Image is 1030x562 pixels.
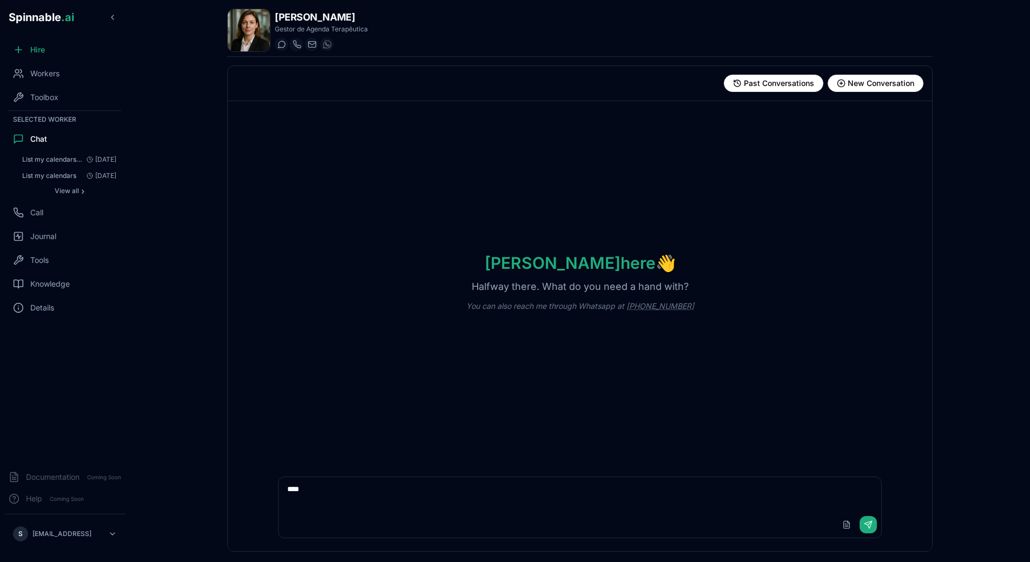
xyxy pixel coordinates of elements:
span: S [18,530,23,538]
span: Hire [30,44,45,55]
span: Spinnable [9,11,74,24]
button: View past conversations [724,75,823,92]
button: WhatsApp [320,38,333,51]
button: Open conversation: List my calendars [17,168,121,183]
span: New Conversation [848,78,914,89]
span: Past Conversations [744,78,814,89]
span: Coming Soon [84,472,124,482]
span: .ai [61,11,74,24]
span: Knowledge [30,279,70,289]
span: Chat [30,134,47,144]
span: Journal [30,231,56,242]
span: Workers [30,68,60,79]
p: Gestor de Agenda Terapêutica [275,25,368,34]
p: Halfway there. What do you need a hand with? [454,279,706,294]
p: You can also reach me through Whatsapp at [449,301,711,312]
span: Toolbox [30,92,58,103]
span: [DATE] [82,155,116,164]
span: List my calendars: Vou verificar os seus calendários disponíveis no Google Calendar.Peço desculpa... [22,171,76,180]
h1: [PERSON_NAME] here [467,253,693,273]
span: [DATE] [82,171,116,180]
button: Open conversation: List my calendars please [17,152,121,167]
span: Documentation [26,472,80,482]
div: Selected Worker [4,113,126,126]
a: [PHONE_NUMBER] [626,301,694,310]
span: wave [656,253,676,273]
button: Start a call with Paula Wong [290,38,303,51]
p: [EMAIL_ADDRESS] [32,530,91,538]
h1: [PERSON_NAME] [275,10,368,25]
button: Show all conversations [17,184,121,197]
span: Call [30,207,43,218]
span: List my calendars please: I'll check your calendars again to see if there have been any changes.A... [22,155,82,164]
span: Details [30,302,54,313]
span: Help [26,493,42,504]
span: › [81,187,84,195]
img: WhatsApp [323,40,332,49]
span: View all [55,187,79,195]
span: Coming Soon [47,494,87,504]
img: Paula Wong [228,9,270,51]
button: Start a chat with Paula Wong [275,38,288,51]
button: S[EMAIL_ADDRESS] [9,523,121,545]
button: Send email to paula.wong@getspinnable.ai [305,38,318,51]
span: Tools [30,255,49,266]
button: Start new conversation [828,75,923,92]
